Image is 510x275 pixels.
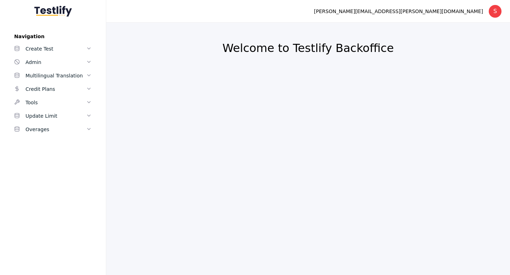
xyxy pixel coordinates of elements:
div: Create Test [25,45,86,53]
h2: Welcome to Testlify Backoffice [123,41,493,55]
div: Tools [25,98,86,107]
img: Testlify - Backoffice [34,6,72,17]
label: Navigation [8,34,97,39]
div: Multilingual Translation [25,71,86,80]
div: [PERSON_NAME][EMAIL_ADDRESS][PERSON_NAME][DOMAIN_NAME] [314,7,483,16]
div: Admin [25,58,86,66]
div: Overages [25,125,86,134]
div: Update Limit [25,112,86,120]
div: Credit Plans [25,85,86,93]
div: S [489,5,501,18]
